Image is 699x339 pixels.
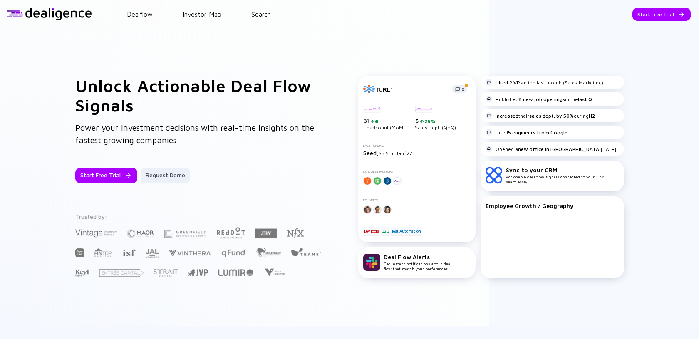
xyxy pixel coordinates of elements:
[183,10,221,18] a: Investor Map
[363,198,471,202] div: Founders
[416,118,456,124] div: 5
[75,269,89,277] img: Key1 Capital
[374,118,379,124] div: 6
[384,253,451,271] div: Get instant notifications about deal flow that match your preferences
[506,166,619,173] div: Sync to your CRM
[291,247,321,256] img: Team8
[75,168,137,183] button: Start Free Trial
[287,228,304,238] img: NFX
[363,170,471,173] div: Notable Investors
[75,213,322,220] div: Trusted by:
[363,227,380,235] div: DevTools
[221,248,245,258] img: Q Fund
[141,168,190,183] button: Request Demo
[486,129,568,136] div: Hired
[127,227,154,240] img: Maor Investments
[529,113,574,119] strong: sales dept. by 50%
[122,249,136,256] img: Israel Secondary Fund
[506,166,619,184] div: Actionable deal flow signals connected to your CRM seamlessly
[632,8,691,21] button: Start Free Trial
[251,10,271,18] a: Search
[486,96,592,102] div: Published in the
[216,225,245,239] img: Red Dot Capital Partners
[364,118,405,124] div: 31
[589,113,595,119] strong: H2
[263,268,285,276] img: Viola Growth
[363,149,471,156] div: $5.5m, Jan `22
[99,269,144,277] img: Entrée Capital
[486,112,595,119] div: their during
[391,227,421,235] div: Test Automation
[75,123,314,145] span: Power your investment decisions with real-time insights on the fastest growing companies
[486,146,616,152] div: Opened a [DATE]
[424,118,436,124] div: 25%
[146,249,159,258] img: JAL Ventures
[578,96,592,102] strong: last Q
[164,230,206,238] img: Greenfield Partners
[363,144,471,148] div: Last Funding
[518,146,601,152] strong: new office in [GEOGRAPHIC_DATA]
[415,106,456,131] div: Sales Dept. (QoQ)
[377,86,447,93] div: [URL]
[518,96,565,102] strong: 8 new job openings
[75,76,325,115] h1: Unlock Actionable Deal Flow Signals
[127,10,153,18] a: Dealflow
[169,249,211,257] img: Vinthera
[496,113,518,119] strong: Increased
[384,253,451,260] div: Deal Flow Alerts
[75,228,117,238] img: Vintage Investment Partners
[486,79,603,86] div: in the last month (Sales,Marketing)
[363,149,379,156] span: Seed,
[188,269,208,276] img: Jerusalem Venture Partners
[508,129,568,136] strong: 5 engineers from Google
[154,269,178,277] img: Strait Capital
[255,228,277,239] img: JBV Capital
[486,202,619,209] div: Employee Growth / Geography
[218,269,253,276] img: Lumir Ventures
[381,227,389,235] div: B2B
[496,79,523,86] strong: Hired 2 VPs
[363,106,405,131] div: Headcount (MoM)
[255,248,281,257] img: The Elephant
[94,248,112,257] img: FINTOP Capital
